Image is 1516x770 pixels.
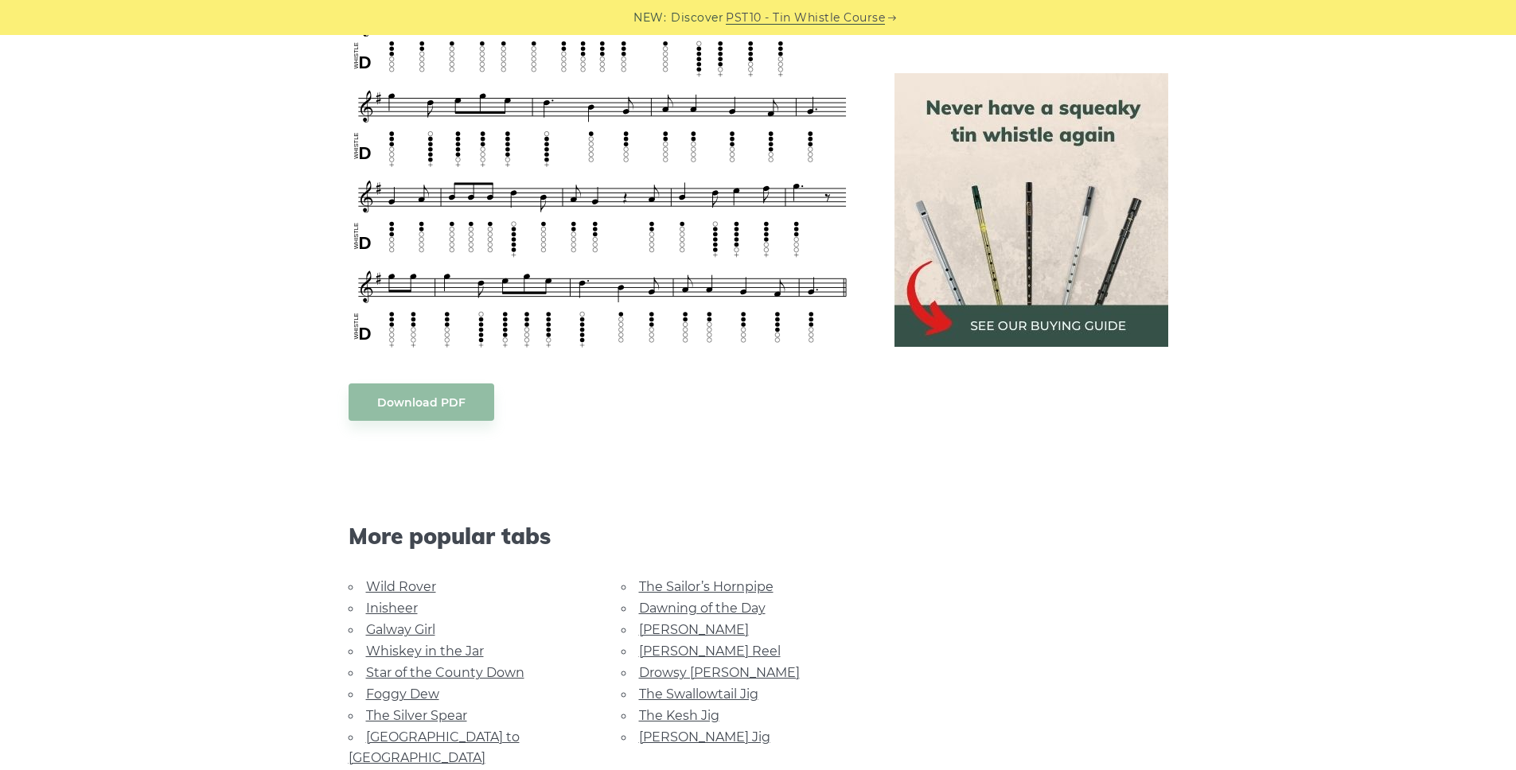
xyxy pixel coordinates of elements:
a: Star of the County Down [366,665,524,680]
a: [PERSON_NAME] Reel [639,644,781,659]
a: [PERSON_NAME] [639,622,749,637]
a: The Kesh Jig [639,708,719,723]
a: The Sailor’s Hornpipe [639,579,774,594]
span: NEW: [633,9,666,27]
a: Wild Rover [366,579,436,594]
a: Whiskey in the Jar [366,644,484,659]
img: tin whistle buying guide [894,73,1168,347]
a: Galway Girl [366,622,435,637]
a: [PERSON_NAME] Jig [639,729,770,745]
a: [GEOGRAPHIC_DATA] to [GEOGRAPHIC_DATA] [349,729,520,765]
a: Drowsy [PERSON_NAME] [639,665,800,680]
a: Inisheer [366,601,418,616]
a: Dawning of the Day [639,601,766,616]
a: The Silver Spear [366,708,467,723]
a: Foggy Dew [366,686,439,702]
span: More popular tabs [349,523,856,550]
a: Download PDF [349,383,494,421]
a: The Swallowtail Jig [639,686,758,702]
span: Discover [671,9,723,27]
a: PST10 - Tin Whistle Course [726,9,885,27]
